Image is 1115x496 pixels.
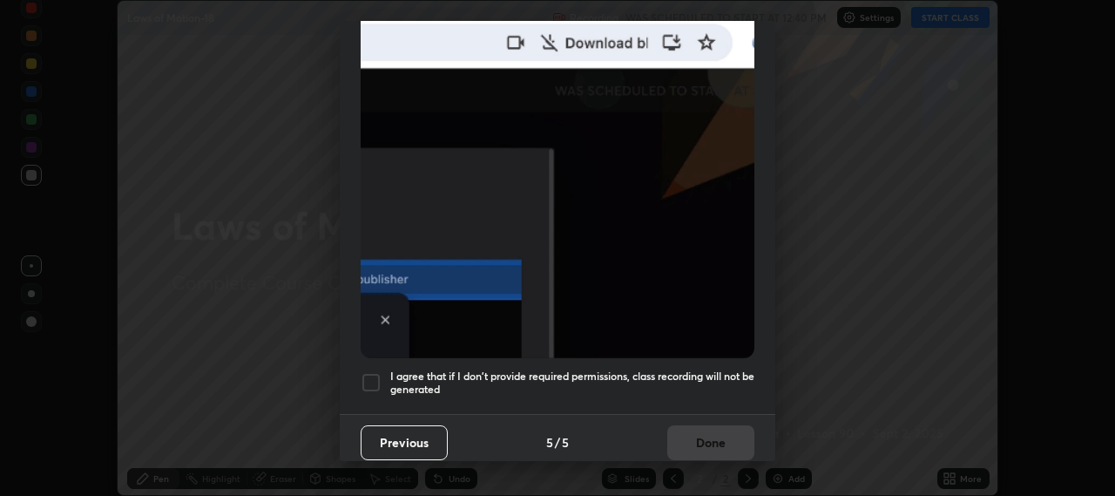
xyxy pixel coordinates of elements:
button: Previous [361,425,448,460]
h4: 5 [546,433,553,452]
h4: / [555,433,560,452]
h4: 5 [562,433,569,452]
h5: I agree that if I don't provide required permissions, class recording will not be generated [390,370,754,397]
